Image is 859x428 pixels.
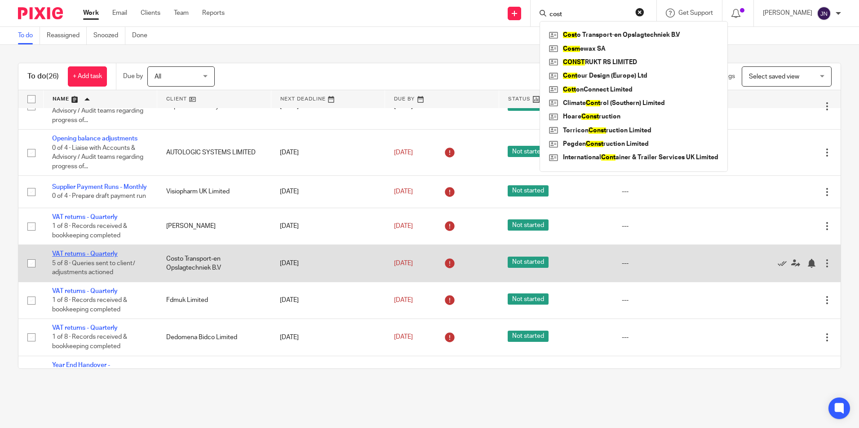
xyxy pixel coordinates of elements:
span: Not started [508,146,549,157]
a: Snoozed [93,27,125,44]
a: Reports [202,9,225,17]
span: 1 of 8 · Records received & bookkeeping completed [52,223,127,239]
span: [DATE] [394,149,413,156]
span: [DATE] [394,260,413,266]
a: Work [83,9,99,17]
img: Pixie [18,7,63,19]
span: [DATE] [394,334,413,341]
a: VAT returns - Quarterly [52,325,118,331]
p: [PERSON_NAME] [763,9,812,17]
td: [DATE] [271,356,385,411]
a: Reassigned [47,27,87,44]
a: VAT returns - Quarterly [52,214,118,220]
span: All [155,74,161,80]
div: --- [622,187,718,196]
span: Not started [508,185,549,197]
div: --- [622,296,718,305]
span: Not started [508,219,549,231]
a: Email [112,9,127,17]
a: Year End Handover - Accounts/Audit/Tax [52,362,110,377]
span: Get Support [678,10,713,16]
button: Clear [635,8,644,17]
div: --- [622,333,718,342]
a: + Add task [68,66,107,87]
span: (26) [46,73,59,80]
span: 0 of 4 · Liaise with Accounts & Advisory / Audit teams regarding progress of... [52,99,143,123]
a: Clients [141,9,160,17]
span: Not started [508,257,549,268]
span: [DATE] [394,297,413,303]
td: [DATE] [271,245,385,282]
td: [DATE] [271,282,385,319]
span: 5 of 8 · Queries sent to client/ adjustments actioned [52,260,135,276]
h1: To do [27,72,59,81]
td: Fdmuk Limited [157,282,271,319]
span: [DATE] [394,188,413,195]
span: 1 of 8 · Records received & bookkeeping completed [52,297,127,313]
img: svg%3E [817,6,831,21]
a: VAT returns - Quarterly [52,251,118,257]
a: Team [174,9,189,17]
div: --- [622,222,718,231]
div: --- [622,259,718,268]
td: Dedomena Bidco Limited [157,319,271,356]
td: [DATE] [271,176,385,208]
td: Visiopharm UK Limited [157,176,271,208]
td: AUTOLOGIC SYSTEMS LIMITED [157,130,271,176]
span: 0 of 4 · Prepare draft payment run [52,193,146,200]
span: [DATE] [394,223,413,229]
td: Costo Transport-en Opslagtechniek B.V [157,245,271,282]
a: To do [18,27,40,44]
span: Not started [508,293,549,305]
td: [PERSON_NAME] [157,208,271,245]
span: Select saved view [749,74,799,80]
a: Mark as done [778,259,791,268]
td: [DATE] [271,130,385,176]
span: 0 of 4 · Liaise with Accounts & Advisory / Audit teams regarding progress of... [52,145,143,170]
span: 1 of 8 · Records received & bookkeeping completed [52,334,127,350]
p: Due by [123,72,143,81]
td: Whiteley Medical Instruments Limited [157,356,271,411]
span: Not started [508,331,549,342]
input: Search [549,11,629,19]
td: [DATE] [271,208,385,245]
a: Done [132,27,154,44]
a: Opening balance adjustments [52,135,137,142]
a: VAT returns - Quarterly [52,288,118,294]
a: Supplier Payment Runs - Monthly [52,184,147,190]
td: [DATE] [271,319,385,356]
